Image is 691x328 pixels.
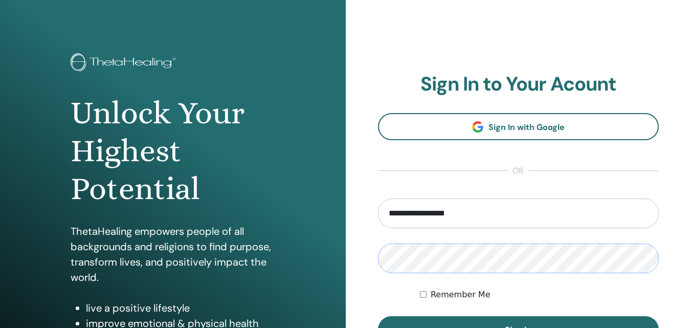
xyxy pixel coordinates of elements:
span: Sign In with Google [488,122,565,133]
label: Remember Me [431,289,491,301]
li: live a positive lifestyle [86,300,275,316]
span: or [507,165,529,177]
a: Sign In with Google [378,113,659,140]
div: Keep me authenticated indefinitely or until I manually logout [420,289,659,301]
p: ThetaHealing empowers people of all backgrounds and religions to find purpose, transform lives, a... [71,224,275,285]
h1: Unlock Your Highest Potential [71,94,275,208]
h2: Sign In to Your Acount [378,73,659,96]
